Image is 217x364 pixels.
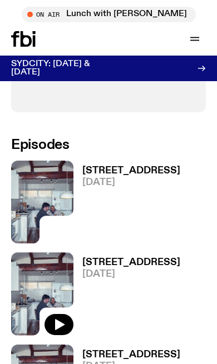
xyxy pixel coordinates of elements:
button: On AirLunch with [PERSON_NAME] [22,7,196,22]
img: Pat sits at a dining table with his profile facing the camera. Rhea sits to his left facing the c... [11,161,73,243]
span: [DATE] [82,270,180,279]
a: [STREET_ADDRESS][DATE] [73,258,180,335]
h3: [STREET_ADDRESS] [82,258,180,267]
img: Pat sits at a dining table with his profile facing the camera. Rhea sits to his left facing the c... [11,252,73,335]
h3: SYDCITY: [DATE] & [DATE] [11,60,104,77]
h2: Episodes [11,139,206,152]
span: [DATE] [82,178,180,187]
h3: [STREET_ADDRESS] [82,166,180,176]
h3: [STREET_ADDRESS] [82,350,180,360]
a: [STREET_ADDRESS][DATE] [73,166,180,243]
